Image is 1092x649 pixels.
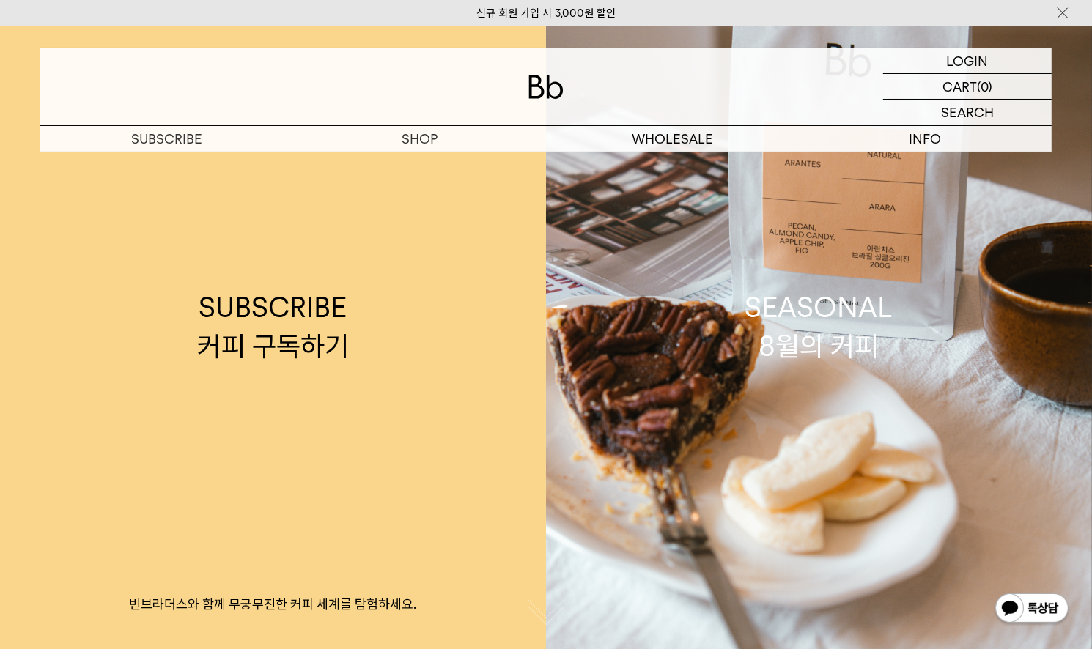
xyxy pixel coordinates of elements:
a: LOGIN [883,48,1052,74]
p: WHOLESALE [546,126,799,152]
div: SEASONAL 8월의 커피 [745,288,893,366]
p: CART [942,74,977,99]
img: 카카오톡 채널 1:1 채팅 버튼 [994,592,1070,627]
a: CART (0) [883,74,1052,100]
p: INFO [799,126,1052,152]
a: SUBSCRIBE [40,126,293,152]
a: SHOP [293,126,546,152]
p: LOGIN [947,48,989,73]
p: SEARCH [941,100,994,125]
div: SUBSCRIBE 커피 구독하기 [197,288,349,366]
img: 로고 [528,75,564,99]
a: 신규 회원 가입 시 3,000원 할인 [476,7,616,20]
p: (0) [977,74,992,99]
